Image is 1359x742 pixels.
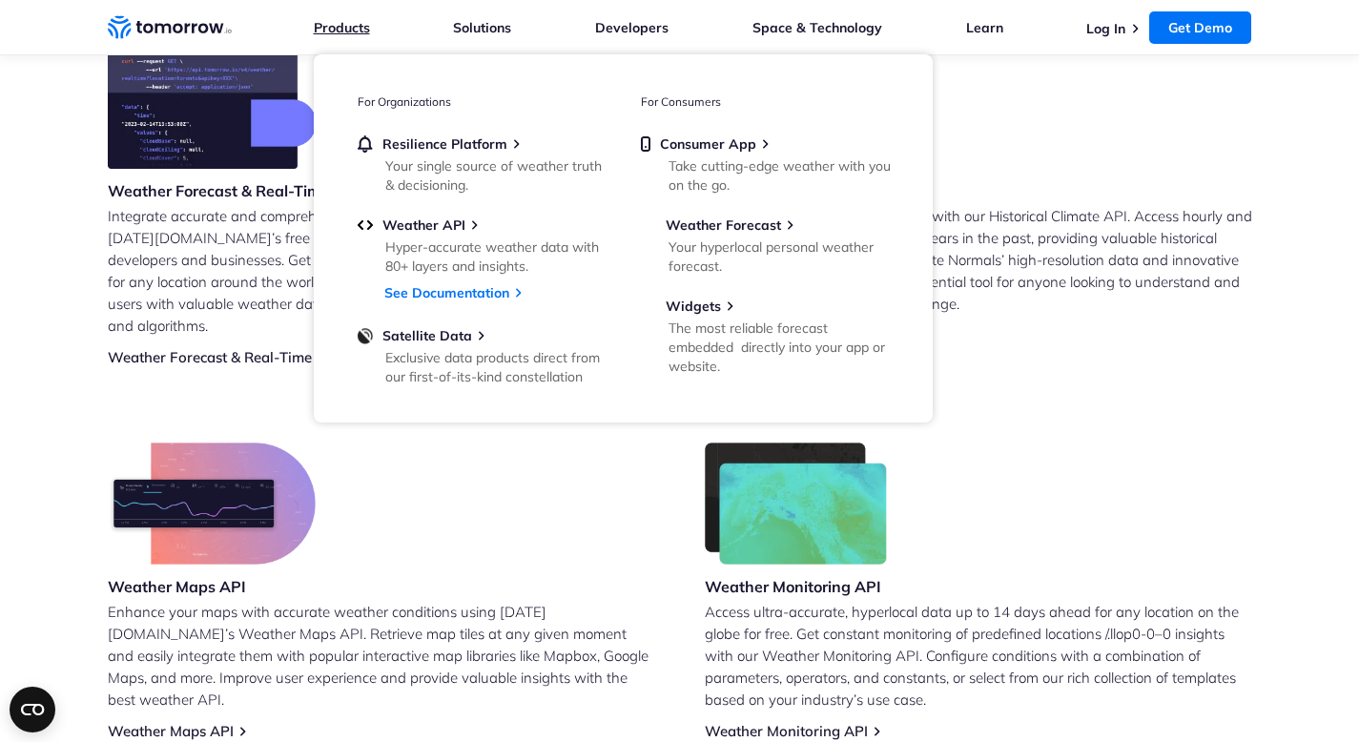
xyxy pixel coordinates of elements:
[108,205,655,337] p: Integrate accurate and comprehensive weather data into your applications with [DATE][DOMAIN_NAME]...
[669,319,891,376] div: The most reliable forecast embedded directly into your app or website.
[358,327,373,344] img: satellite-data-menu.png
[108,576,316,597] h3: Weather Maps API
[705,722,868,740] a: Weather Monitoring API
[669,237,891,276] div: Your hyperlocal personal weather forecast.
[358,216,373,234] img: api.svg
[384,284,509,301] a: See Documentation
[660,135,756,153] span: Consumer App
[453,19,511,36] a: Solutions
[641,135,889,191] a: Consumer AppTake cutting-edge weather with you on the go.
[1149,11,1251,44] a: Get Demo
[705,205,1252,315] p: Unlock the power of historical data with our Historical Climate API. Access hourly and daily weat...
[358,135,373,153] img: bell.svg
[108,601,655,711] p: Enhance your maps with accurate weather conditions using [DATE][DOMAIN_NAME]’s Weather Maps API. ...
[641,94,889,109] h3: For Consumers
[641,216,656,234] img: sun.svg
[108,348,340,366] a: Weather Forecast & Real-Time API
[385,237,607,276] div: Hyper-accurate weather data with 80+ layers and insights.
[358,135,606,191] a: Resilience PlatformYour single source of weather truth & decisioning.
[705,576,888,597] h3: Weather Monitoring API
[108,180,360,201] h3: Weather Forecast & Real-Time API
[666,298,721,315] span: Widgets
[382,216,465,234] span: Weather API
[641,135,650,153] img: mobile.svg
[10,687,55,732] button: Open CMP widget
[358,216,606,272] a: Weather APIHyper-accurate weather data with 80+ layers and insights.
[966,19,1003,36] a: Learn
[666,216,781,234] span: Weather Forecast
[108,722,234,740] a: Weather Maps API
[641,298,889,372] a: WidgetsThe most reliable forecast embedded directly into your app or website.
[358,327,606,382] a: Satellite DataExclusive data products direct from our first-of-its-kind constellation
[641,298,656,315] img: plus-circle.svg
[108,13,232,42] a: Home link
[669,156,891,195] div: Take cutting-edge weather with you on the go.
[358,94,606,109] h3: For Organizations
[705,601,1252,711] p: Access ultra-accurate, hyperlocal data up to 14 days ahead for any location on the globe for free...
[382,327,472,344] span: Satellite Data
[314,19,370,36] a: Products
[752,19,882,36] a: Space & Technology
[641,216,889,272] a: Weather ForecastYour hyperlocal personal weather forecast.
[382,135,507,153] span: Resilience Platform
[385,156,607,195] div: Your single source of weather truth & decisioning.
[385,348,607,386] div: Exclusive data products direct from our first-of-its-kind constellation
[595,19,669,36] a: Developers
[1086,20,1125,37] a: Log In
